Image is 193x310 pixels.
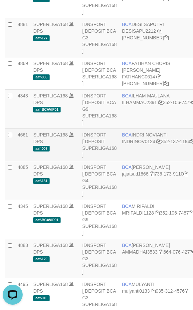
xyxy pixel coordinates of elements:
[31,57,80,90] td: DPS
[122,288,150,294] a: mulyanti0133
[122,74,155,79] a: FATIHANC0614
[80,18,119,57] td: IDNSPORT [ DEPOSIT BCA G3 SUPERLIGA168 ]
[185,288,189,294] a: Copy 0353124576 to clipboard
[164,35,169,40] a: Copy 4062280453 to clipboard
[33,107,61,112] span: aaf-BCAVIP01
[164,81,169,86] a: Copy 4062281727 to clipboard
[122,165,132,170] span: BCA
[80,200,119,239] td: IDNSPORT [ DEPOSIT BCA G9 SUPERLIGA168 ]
[156,74,161,79] a: Copy FATIHANC0614 to clipboard
[15,200,31,239] td: 4345
[33,295,50,301] span: aaf-010
[31,90,80,129] td: DPS
[157,28,162,34] a: Copy DESISAPU2212 to clipboard
[122,100,157,105] a: ILHAMMAU2391
[15,57,31,90] td: 4869
[80,57,119,90] td: IDNSPORT [ DEPOSIT BCA SUPERLIGA168 ]
[15,90,31,129] td: 4343
[33,204,68,209] a: SUPERLIGA168
[122,22,132,27] span: BCA
[33,256,50,262] span: aaf-129
[3,3,23,23] button: Open LiveChat chat widget
[33,282,68,287] a: SUPERLIGA168
[122,249,158,255] a: AMMADHAI3533
[33,93,68,98] a: SUPERLIGA168
[80,129,119,161] td: IDNSPORT [ DEPOSIT SUPERLIGA168 ]
[31,161,80,200] td: DPS
[122,93,132,98] span: BCA
[15,129,31,161] td: 4661
[122,243,132,248] span: BCA
[183,171,188,177] a: Copy 7361739110 to clipboard
[31,239,80,278] td: DPS
[33,35,50,41] span: aaf-127
[15,18,31,57] td: 4881
[122,28,156,34] a: DESISAPU2212
[156,139,161,144] a: Copy INDRINOV0124 to clipboard
[80,161,119,200] td: IDNSPORT [ DEPOSIT BCA G4 SUPERLIGA168 ]
[122,282,132,287] span: BCA
[33,132,68,137] a: SUPERLIGA168
[33,243,68,248] a: SUPERLIGA168
[80,239,119,278] td: IDNSPORT [ DEPOSIT BCA G3 SUPERLIGA168 ]
[158,100,163,105] a: Copy ILHAMMAU2391 to clipboard
[33,74,50,80] span: aaf-006
[33,146,50,151] span: aaf-007
[122,61,132,66] span: BCA
[122,171,148,177] a: jajatsud1866
[80,90,119,129] td: IDNSPORT [ DEPOSIT BCA G9 SUPERLIGA168 ]
[31,18,80,57] td: DPS
[122,204,132,209] span: BCA
[122,210,154,216] a: MRIFALDI1128
[33,217,61,223] span: aaf-BCAVIP01
[31,200,80,239] td: DPS
[33,61,68,66] a: SUPERLIGA168
[155,210,160,216] a: Copy MRIFALDI1128 to clipboard
[122,139,155,144] a: INDRINOV0124
[15,239,31,278] td: 4883
[151,288,156,294] a: Copy mulyanti0133 to clipboard
[33,165,68,170] a: SUPERLIGA168
[159,249,163,255] a: Copy AMMADHAI3533 to clipboard
[33,22,68,27] a: SUPERLIGA168
[31,129,80,161] td: DPS
[122,132,132,137] span: BCA
[150,171,154,177] a: Copy jajatsud1866 to clipboard
[33,178,50,184] span: aaf-131
[15,161,31,200] td: 4885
